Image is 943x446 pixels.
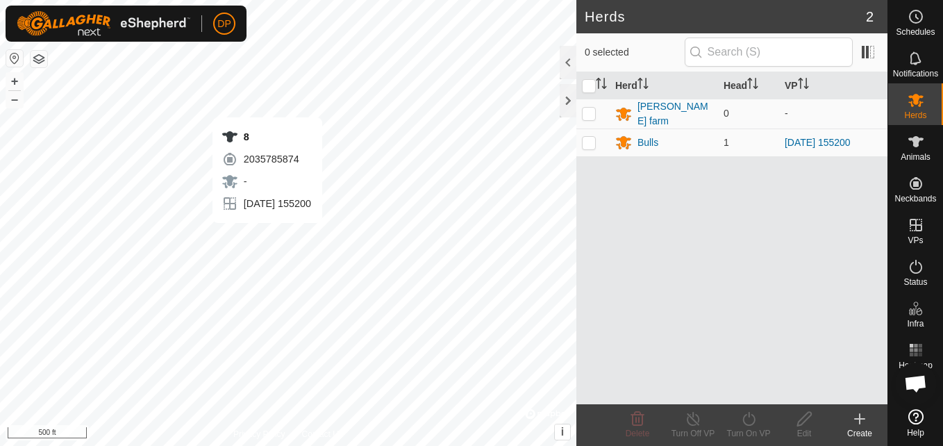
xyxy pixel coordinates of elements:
span: Delete [626,429,650,438]
div: Create [832,427,887,440]
span: Herds [904,111,926,119]
button: i [555,424,570,440]
div: Turn Off VP [665,427,721,440]
p-sorticon: Activate to sort [798,80,809,91]
span: 0 selected [585,45,685,60]
span: Schedules [896,28,935,36]
button: – [6,91,23,108]
span: 0 [724,108,729,119]
span: 2 [866,6,874,27]
th: VP [779,72,887,99]
input: Search (S) [685,38,853,67]
span: Neckbands [894,195,936,203]
span: Infra [907,320,924,328]
div: - [222,173,311,190]
div: [PERSON_NAME] farm [637,99,712,129]
span: Animals [901,153,931,161]
div: Bulls [637,135,658,150]
button: Map Layers [31,51,47,67]
button: Reset Map [6,50,23,67]
div: Open chat [895,363,937,404]
p-sorticon: Activate to sort [747,80,758,91]
div: 8 [222,129,311,145]
div: Edit [776,427,832,440]
span: 1 [724,137,729,148]
span: Heatmap [899,361,933,370]
h2: Herds [585,8,866,25]
div: [DATE] 155200 [222,195,311,212]
img: Gallagher Logo [17,11,190,36]
a: Contact Us [302,428,343,440]
th: Herd [610,72,718,99]
p-sorticon: Activate to sort [596,80,607,91]
span: Notifications [893,69,938,78]
span: VPs [908,236,923,245]
td: - [779,99,887,129]
a: Help [888,404,943,443]
span: Help [907,429,924,437]
th: Head [718,72,779,99]
span: Status [903,278,927,286]
button: + [6,73,23,90]
a: Privacy Policy [233,428,285,440]
span: i [561,426,564,438]
span: DP [217,17,231,31]
a: [DATE] 155200 [785,137,851,148]
div: Turn On VP [721,427,776,440]
p-sorticon: Activate to sort [637,80,649,91]
div: 2035785874 [222,151,311,167]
